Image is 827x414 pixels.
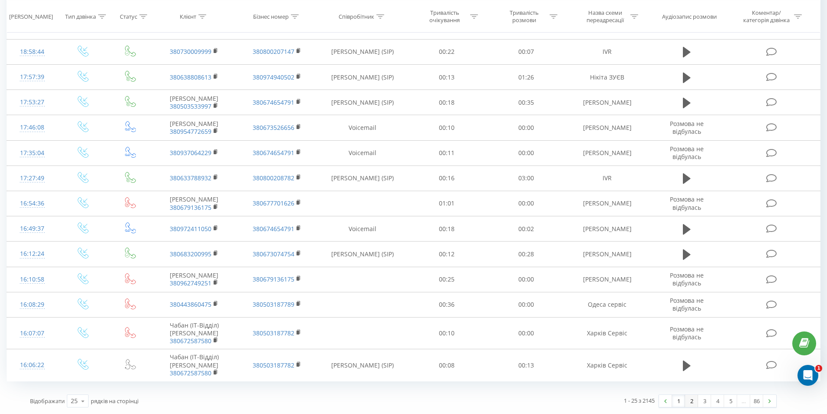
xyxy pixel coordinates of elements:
[407,317,487,349] td: 00:10
[711,395,724,407] a: 4
[566,90,648,115] td: [PERSON_NAME]
[582,9,628,24] div: Назва схеми переадресації
[9,13,53,20] div: [PERSON_NAME]
[170,250,211,258] a: 380683200995
[487,242,566,267] td: 00:28
[487,39,566,64] td: 00:07
[407,242,487,267] td: 00:12
[407,140,487,166] td: 00:11
[253,275,294,283] a: 380679136175
[501,9,547,24] div: Тривалість розмови
[318,216,407,242] td: Voicemail
[30,397,65,405] span: Відображати
[670,195,704,211] span: Розмова не відбулась
[670,296,704,312] span: Розмова не відбулась
[253,250,294,258] a: 380673074754
[170,369,211,377] a: 380672587580
[670,119,704,136] span: Розмова не відбулась
[253,225,294,233] a: 380674654791
[487,90,566,115] td: 00:35
[750,395,763,407] a: 86
[16,296,49,313] div: 16:08:29
[487,65,566,90] td: 01:26
[253,300,294,308] a: 380503187789
[724,395,737,407] a: 5
[407,90,487,115] td: 00:18
[670,145,704,161] span: Розмова не відбулась
[566,191,648,216] td: [PERSON_NAME]
[170,174,211,182] a: 380633788932
[170,47,211,56] a: 380730009999
[487,292,566,317] td: 00:00
[91,397,138,405] span: рядків на сторінці
[170,149,211,157] a: 380937064229
[16,357,49,374] div: 16:06:22
[16,145,49,162] div: 17:35:04
[253,199,294,207] a: 380677701626
[153,317,235,349] td: Чабан (ІТ-Відділ) [PERSON_NAME]
[407,166,487,191] td: 00:16
[566,65,648,90] td: Нікіта ЗУЄВ
[153,90,235,115] td: [PERSON_NAME]
[487,115,566,140] td: 00:00
[566,242,648,267] td: [PERSON_NAME]
[16,325,49,342] div: 16:07:07
[318,242,407,267] td: [PERSON_NAME] (SIP)
[407,349,487,381] td: 00:08
[566,317,648,349] td: Харків Сервіс
[566,349,648,381] td: Харків Сервіс
[566,115,648,140] td: [PERSON_NAME]
[407,115,487,140] td: 00:10
[487,317,566,349] td: 00:00
[566,166,648,191] td: IVR
[662,13,717,20] div: Аудіозапис розмови
[253,13,289,20] div: Бізнес номер
[339,13,374,20] div: Співробітник
[407,39,487,64] td: 00:22
[170,203,211,212] a: 380679136175
[407,65,487,90] td: 00:13
[16,170,49,187] div: 17:27:49
[16,271,49,288] div: 16:10:58
[170,225,211,233] a: 380972411050
[153,349,235,381] td: Чабан (ІТ-Відділ) [PERSON_NAME]
[318,39,407,64] td: [PERSON_NAME] (SIP)
[407,191,487,216] td: 01:01
[815,365,822,372] span: 1
[487,349,566,381] td: 00:13
[318,115,407,140] td: Voicemail
[253,329,294,337] a: 380503187782
[487,216,566,242] td: 00:02
[737,395,750,407] div: …
[65,13,96,20] div: Тип дзвінка
[566,140,648,166] td: [PERSON_NAME]
[180,13,196,20] div: Клієнт
[170,279,211,287] a: 380962749251
[318,166,407,191] td: [PERSON_NAME] (SIP)
[670,325,704,341] span: Розмова не відбулась
[253,149,294,157] a: 380674654791
[672,395,685,407] a: 1
[253,123,294,132] a: 380673526656
[71,397,78,405] div: 25
[170,73,211,81] a: 380638808613
[16,195,49,212] div: 16:54:36
[16,69,49,86] div: 17:57:39
[153,267,235,292] td: [PERSON_NAME]
[318,140,407,166] td: Voicemail
[153,191,235,216] td: [PERSON_NAME]
[170,337,211,345] a: 380672587580
[170,127,211,136] a: 380954772659
[487,140,566,166] td: 00:00
[153,115,235,140] td: [PERSON_NAME]
[170,102,211,110] a: 380503533997
[407,216,487,242] td: 00:18
[566,292,648,317] td: Одеса сервіс
[407,292,487,317] td: 00:36
[170,300,211,308] a: 380443860475
[253,73,294,81] a: 380974940502
[797,365,818,386] iframe: Intercom live chat
[318,65,407,90] td: [PERSON_NAME] (SIP)
[698,395,711,407] a: 3
[566,39,648,64] td: IVR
